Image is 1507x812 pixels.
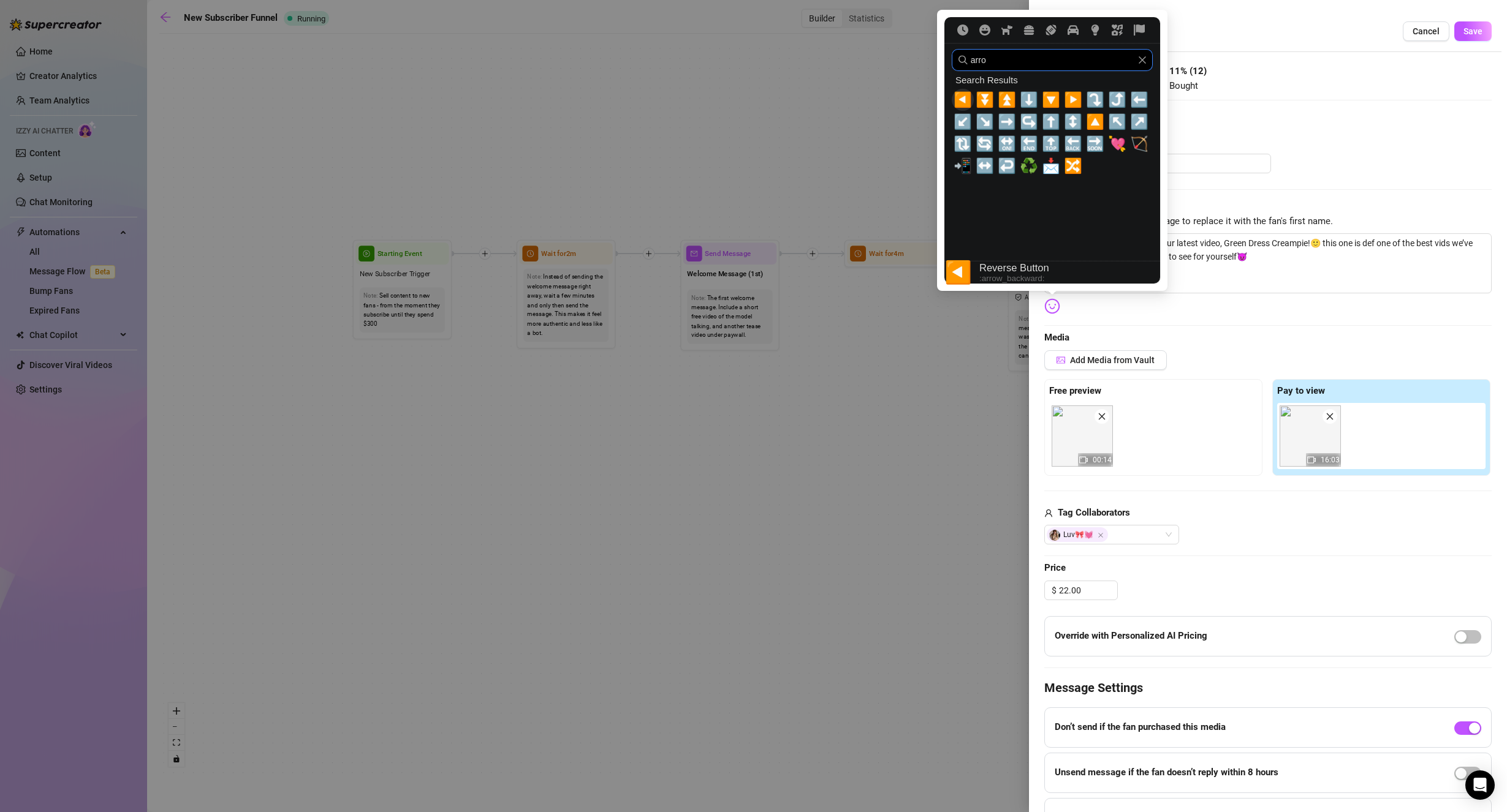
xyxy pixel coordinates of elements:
[1321,456,1340,464] span: 16:03
[1044,298,1060,314] img: svg%3e
[1055,630,1207,641] strong: Override with Personalized AI Pricing
[1093,456,1112,464] span: 00:14
[1049,385,1101,396] strong: Free preview
[1044,332,1069,343] strong: Media
[1044,350,1167,370] button: Add Media from Vault
[1052,405,1113,467] div: 00:14
[1280,405,1341,467] img: media
[1169,66,1207,77] strong: 11 % ( 12 )
[1044,214,1492,229] span: Put in your message to replace it with the fan's first name.
[1079,456,1088,464] span: video-camera
[1055,767,1278,778] strong: Unsend message if the fan doesn’t reply within 8 hours
[1454,21,1492,41] button: Save
[1463,26,1482,36] span: Save
[1326,412,1334,421] span: close
[1044,506,1053,521] span: user
[1169,80,1198,91] span: Bought
[1098,532,1104,538] span: Close
[1044,233,1492,293] textarea: thank you for subbing, here’s our latest video, Green Dress Creampie!🙂 this one is def one of the...
[1280,405,1341,467] div: 16:03
[1403,21,1449,41] button: Cancel
[1055,721,1226,732] strong: Don’t send if the fan purchased this media
[1098,412,1106,421] span: close
[1307,456,1316,464] span: video-camera
[1413,26,1440,36] span: Cancel
[1058,507,1130,518] strong: Tag Collaborators
[1049,530,1060,541] img: avatar.jpg
[1059,581,1117,600] input: Free
[1465,770,1495,800] div: Open Intercom Messenger
[1277,385,1325,396] strong: Pay to view
[1044,562,1066,573] strong: Price
[1044,679,1492,696] h4: Message Settings
[1070,355,1155,365] span: Add Media from Vault
[1047,527,1108,542] span: Luv🎀💓
[1052,405,1113,467] img: media
[1057,356,1065,364] span: picture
